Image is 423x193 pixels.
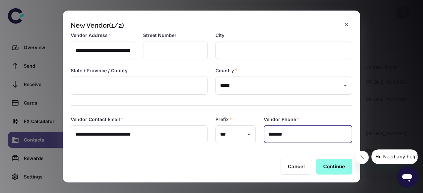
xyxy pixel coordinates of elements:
[371,149,418,164] iframe: Message from company
[215,116,232,123] label: Prefix
[215,32,224,39] label: City
[71,32,111,39] label: Vendor Address
[356,151,369,164] iframe: Close message
[397,167,418,188] iframe: Button to launch messaging window
[341,81,350,90] button: Open
[71,21,124,29] div: New Vendor (1/2)
[215,67,237,74] label: Country
[264,116,299,123] label: Vendor Phone
[281,159,312,175] button: Cancel
[4,5,48,10] span: Hi. Need any help?
[71,116,123,123] label: Vendor Contact Email
[244,130,253,139] button: Open
[71,67,128,74] label: State / Province / County
[143,32,176,39] label: Street Number
[316,159,352,175] button: Continue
